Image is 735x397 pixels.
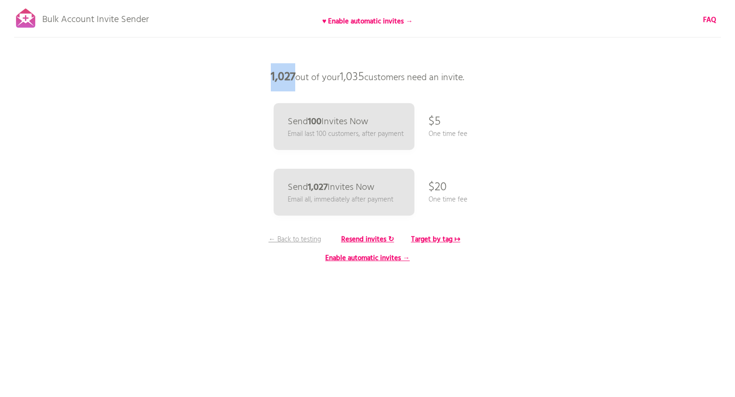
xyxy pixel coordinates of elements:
[308,180,328,195] b: 1,027
[288,129,404,139] p: Email last 100 customers, after payment
[341,234,394,245] b: Resend invites ↻
[42,6,149,29] p: Bulk Account Invite Sender
[322,16,413,27] b: ♥ Enable automatic invites →
[288,195,393,205] p: Email all, immediately after payment
[429,108,441,136] p: $5
[288,183,375,192] p: Send Invites Now
[429,129,467,139] p: One time fee
[703,15,716,25] a: FAQ
[288,117,368,127] p: Send Invites Now
[274,103,414,150] a: Send100Invites Now Email last 100 customers, after payment
[274,169,414,216] a: Send1,027Invites Now Email all, immediately after payment
[308,114,322,129] b: 100
[411,234,460,245] b: Target by tag ↦
[429,195,467,205] p: One time fee
[227,63,508,91] p: out of your customers need an invite.
[340,68,364,87] span: 1,035
[325,253,410,264] b: Enable automatic invites →
[260,234,330,245] p: ← Back to testing
[429,173,447,202] p: $20
[703,15,716,26] b: FAQ
[271,68,295,87] b: 1,027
